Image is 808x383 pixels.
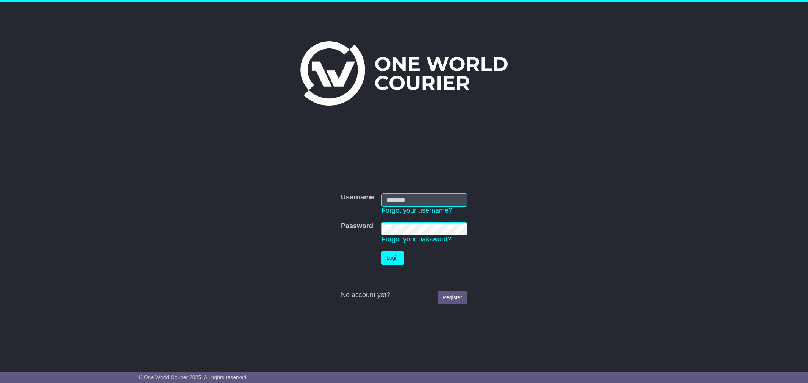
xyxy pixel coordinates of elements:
[381,251,404,265] button: Login
[341,193,374,202] label: Username
[381,235,451,243] a: Forgot your password?
[381,207,452,214] a: Forgot your username?
[300,41,507,106] img: One World
[438,291,467,304] a: Register
[139,374,248,380] span: © One World Courier 2025. All rights reserved.
[341,291,467,299] div: No account yet?
[341,222,373,230] label: Password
